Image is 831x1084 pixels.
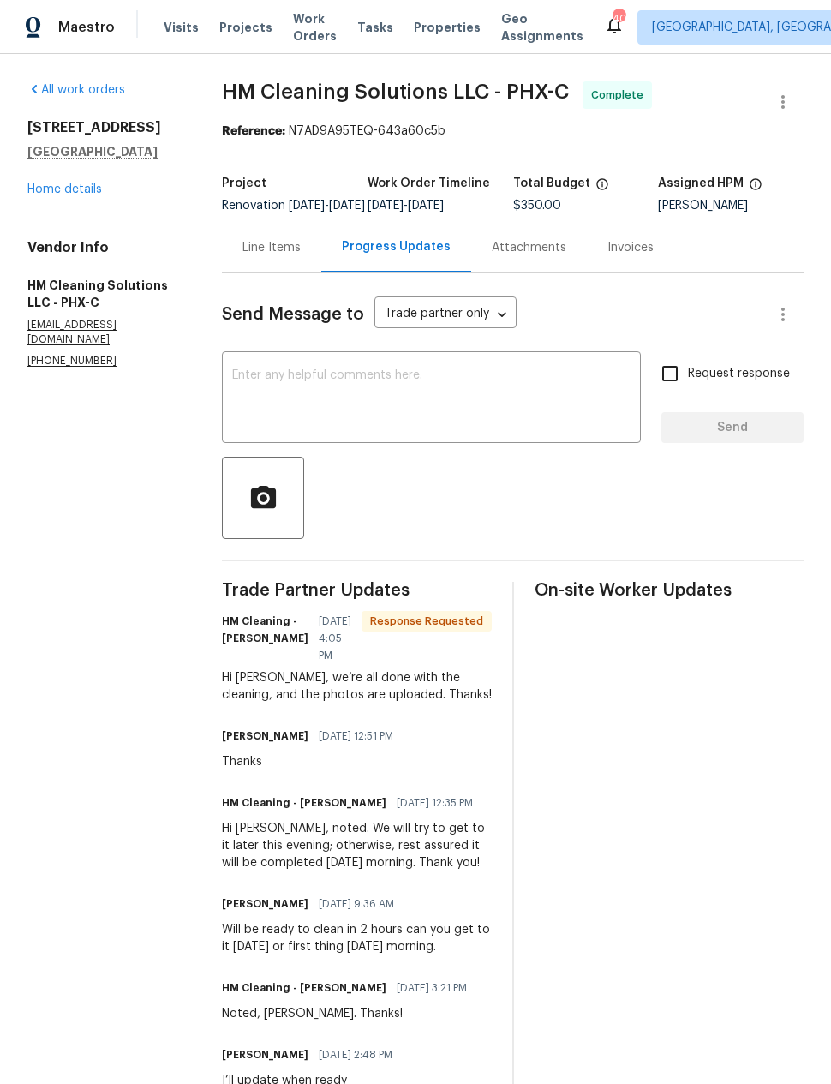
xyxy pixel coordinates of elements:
[342,238,451,255] div: Progress Updates
[222,81,569,102] span: HM Cleaning Solutions LLC - PHX-C
[222,728,308,745] h6: [PERSON_NAME]
[242,239,301,256] div: Line Items
[222,794,386,812] h6: HM Cleaning - [PERSON_NAME]
[363,613,490,630] span: Response Requested
[658,177,744,189] h5: Assigned HPM
[329,200,365,212] span: [DATE]
[513,177,590,189] h5: Total Budget
[27,277,181,311] h5: HM Cleaning Solutions LLC - PHX-C
[164,19,199,36] span: Visits
[357,21,393,33] span: Tasks
[27,84,125,96] a: All work orders
[368,200,444,212] span: -
[408,200,444,212] span: [DATE]
[319,728,393,745] span: [DATE] 12:51 PM
[293,10,337,45] span: Work Orders
[613,10,625,27] div: 40
[595,177,609,200] span: The total cost of line items that have been proposed by Opendoor. This sum includes line items th...
[222,1046,308,1063] h6: [PERSON_NAME]
[222,582,492,599] span: Trade Partner Updates
[222,979,386,997] h6: HM Cleaning - [PERSON_NAME]
[414,19,481,36] span: Properties
[222,1005,477,1022] div: Noted, [PERSON_NAME]. Thanks!
[368,200,404,212] span: [DATE]
[27,239,181,256] h4: Vendor Info
[222,753,404,770] div: Thanks
[289,200,325,212] span: [DATE]
[591,87,650,104] span: Complete
[222,306,364,323] span: Send Message to
[397,794,473,812] span: [DATE] 12:35 PM
[219,19,272,36] span: Projects
[222,200,365,212] span: Renovation
[222,921,492,955] div: Will be ready to clean in 2 hours can you get to it [DATE] or first thing [DATE] morning.
[58,19,115,36] span: Maestro
[222,820,492,871] div: Hi [PERSON_NAME], noted. We will try to get to it later this evening; otherwise, rest assured it ...
[222,177,266,189] h5: Project
[222,613,308,647] h6: HM Cleaning - [PERSON_NAME]
[658,200,804,212] div: [PERSON_NAME]
[222,125,285,137] b: Reference:
[319,1046,392,1063] span: [DATE] 2:48 PM
[374,301,517,329] div: Trade partner only
[688,365,790,383] span: Request response
[319,895,394,913] span: [DATE] 9:36 AM
[535,582,804,599] span: On-site Worker Updates
[607,239,654,256] div: Invoices
[222,123,804,140] div: N7AD9A95TEQ-643a60c5b
[492,239,566,256] div: Attachments
[397,979,467,997] span: [DATE] 3:21 PM
[27,183,102,195] a: Home details
[513,200,561,212] span: $350.00
[501,10,583,45] span: Geo Assignments
[222,895,308,913] h6: [PERSON_NAME]
[289,200,365,212] span: -
[749,177,762,200] span: The hpm assigned to this work order.
[222,669,492,704] div: Hi [PERSON_NAME], we’re all done with the cleaning, and the photos are uploaded. Thanks!
[319,613,351,664] span: [DATE] 4:05 PM
[368,177,490,189] h5: Work Order Timeline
